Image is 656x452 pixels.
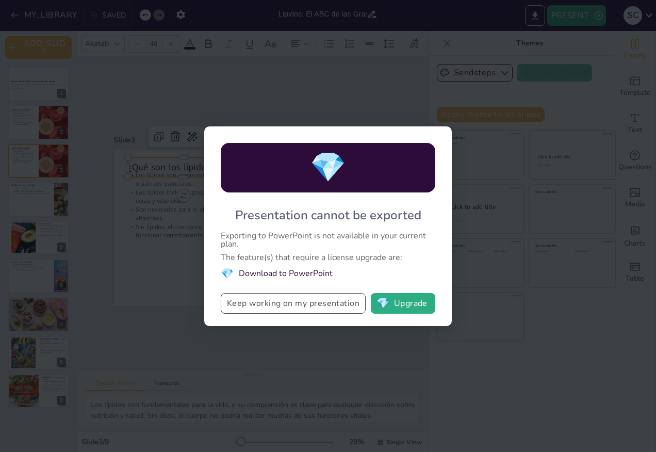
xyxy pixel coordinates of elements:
div: The feature(s) that require a license upgrade are: [221,253,435,262]
div: Exporting to PowerPoint is not available in your current plan. [221,232,435,248]
button: diamondUpgrade [371,293,435,314]
div: Presentation cannot be exported [235,207,421,223]
li: Download to PowerPoint [221,267,435,281]
span: diamond [221,267,234,281]
button: Keep working on my presentation [221,293,366,314]
span: diamond [310,148,346,187]
span: diamond [376,298,389,309]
